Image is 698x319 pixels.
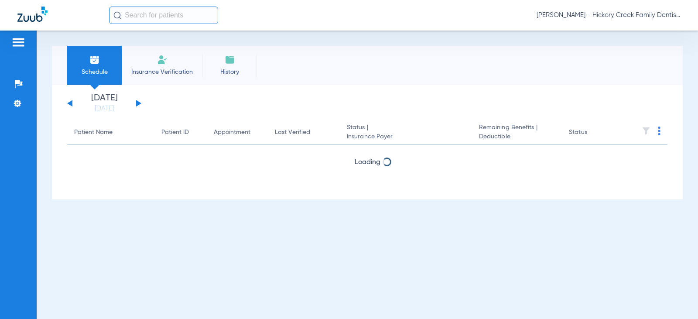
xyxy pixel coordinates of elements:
span: Schedule [74,68,115,76]
th: Status [562,120,621,145]
img: Search Icon [113,11,121,19]
div: Patient Name [74,128,147,137]
img: Zuub Logo [17,7,48,22]
img: Manual Insurance Verification [157,55,168,65]
div: Patient Name [74,128,113,137]
span: Insurance Verification [128,68,196,76]
img: Schedule [89,55,100,65]
div: Patient ID [161,128,189,137]
img: filter.svg [642,127,650,135]
img: History [225,55,235,65]
div: Appointment [214,128,261,137]
input: Search for patients [109,7,218,24]
div: Patient ID [161,128,200,137]
div: Last Verified [275,128,333,137]
th: Status | [340,120,472,145]
th: Remaining Benefits | [472,120,562,145]
a: [DATE] [78,104,130,113]
li: [DATE] [78,94,130,113]
div: Last Verified [275,128,310,137]
span: Insurance Payer [347,132,465,141]
span: History [209,68,250,76]
span: [PERSON_NAME] - Hickory Creek Family Dentistry [537,11,681,20]
img: group-dot-blue.svg [658,127,660,135]
div: Appointment [214,128,250,137]
span: Loading [355,159,380,166]
span: Deductible [479,132,555,141]
img: hamburger-icon [11,37,25,48]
